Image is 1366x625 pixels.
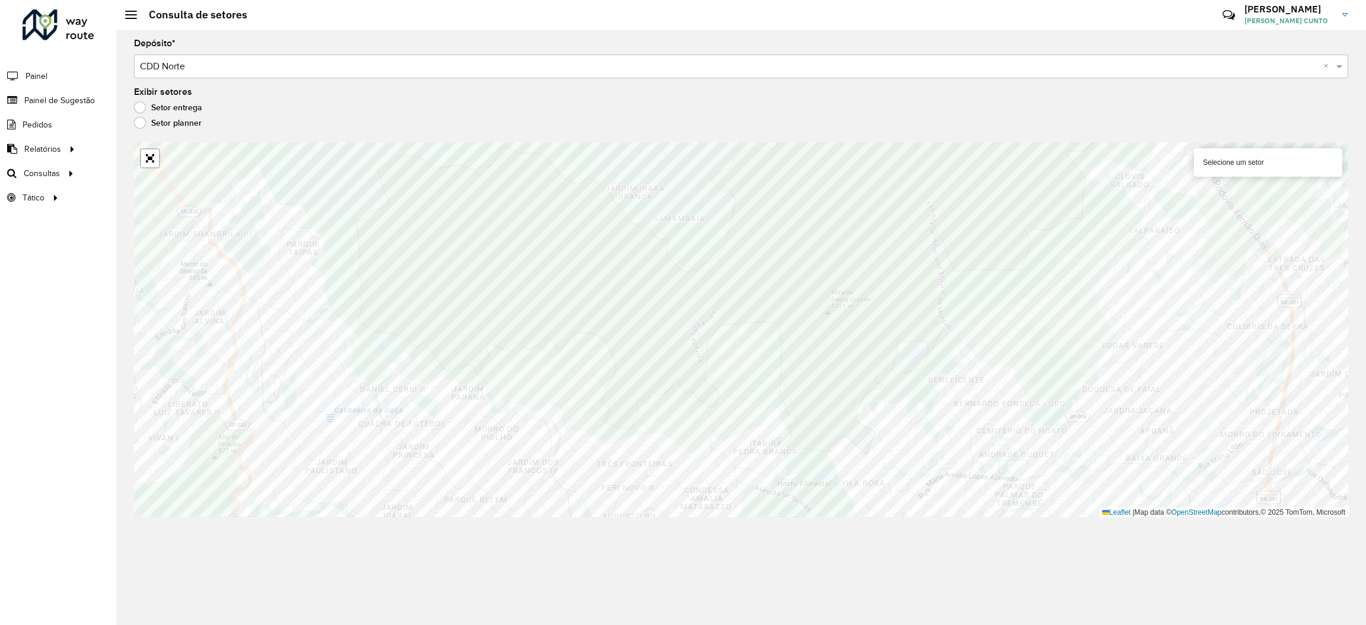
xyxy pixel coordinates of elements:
[1132,508,1134,516] span: |
[23,192,44,204] span: Tático
[1172,508,1222,516] a: OpenStreetMap
[134,85,192,99] label: Exibir setores
[1323,59,1333,74] span: Clear all
[1244,4,1333,15] h3: [PERSON_NAME]
[23,119,52,131] span: Pedidos
[137,8,247,21] h2: Consulta de setores
[1102,508,1131,516] a: Leaflet
[25,70,47,82] span: Painel
[141,149,159,167] a: Abrir mapa em tela cheia
[1194,148,1342,177] div: Selecione um setor
[1216,2,1241,28] a: Contato Rápido
[24,94,95,107] span: Painel de Sugestão
[134,101,202,113] label: Setor entrega
[24,143,61,155] span: Relatórios
[1244,15,1333,26] span: [PERSON_NAME] CUNTO
[24,167,60,180] span: Consultas
[1099,508,1348,518] div: Map data © contributors,© 2025 TomTom, Microsoft
[134,117,202,129] label: Setor planner
[134,36,175,50] label: Depósito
